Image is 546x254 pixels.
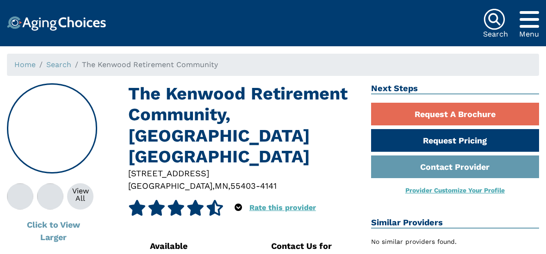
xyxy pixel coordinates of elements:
span: , [212,181,215,191]
span: , [228,181,230,191]
div: View All [67,187,93,202]
span: MN [215,181,228,191]
img: About The Kenwood Retirement Community, Minneapolis MN [37,183,63,210]
div: Popover trigger [235,200,242,216]
button: Click to View Larger [7,213,99,248]
span: [GEOGRAPHIC_DATA] [128,181,212,191]
div: No similar providers found. [371,237,539,247]
a: Contact Provider [371,155,539,178]
img: The Kenwood Retirement Community, Minneapolis MN [7,183,33,210]
a: Search [46,60,71,69]
div: [STREET_ADDRESS] [128,167,357,180]
a: Request Pricing [371,129,539,152]
a: Request A Brochure [371,103,539,125]
div: Available [150,240,236,252]
div: Menu [519,31,539,38]
div: Search [483,31,508,38]
img: Choice! [7,16,106,31]
a: Rate this provider [249,203,316,212]
h2: Next Steps [371,83,539,94]
h2: Similar Providers [371,217,539,229]
a: Home [14,60,36,69]
div: Popover trigger [519,8,539,31]
div: 55403-4141 [230,180,277,192]
nav: breadcrumb [7,54,539,76]
span: The Kenwood Retirement Community [82,60,218,69]
h1: The Kenwood Retirement Community, [GEOGRAPHIC_DATA] [GEOGRAPHIC_DATA] [128,83,357,167]
a: Provider Customize Your Profile [405,186,505,194]
img: search-icon.svg [483,8,505,31]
